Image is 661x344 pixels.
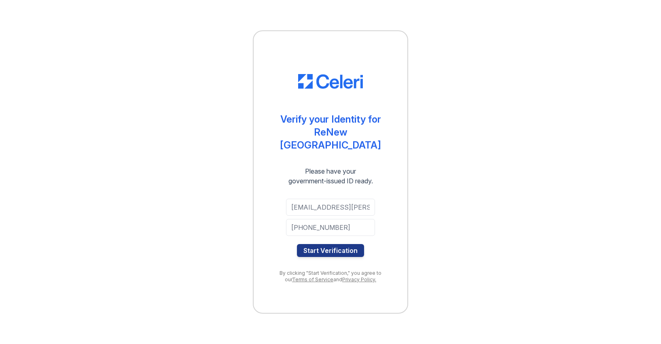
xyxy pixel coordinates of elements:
button: Start Verification [297,244,364,257]
input: Email [286,199,375,216]
div: By clicking "Start Verification," you agree to our and [270,270,391,283]
img: CE_Logo_Blue-a8612792a0a2168367f1c8372b55b34899dd931a85d93a1a3d3e32e68fde9ad4.png [298,74,363,89]
a: Privacy Policy. [342,276,376,282]
a: Terms of Service [292,276,333,282]
input: Phone [286,219,375,236]
div: Verify your Identity for ReNew [GEOGRAPHIC_DATA] [270,113,391,152]
div: Please have your government-issued ID ready. [274,166,388,186]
